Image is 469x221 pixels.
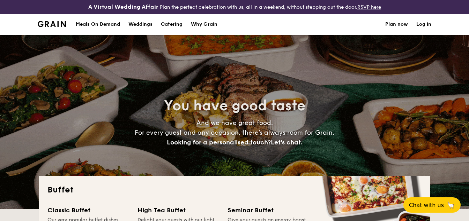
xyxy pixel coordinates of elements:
a: Plan now [385,14,408,35]
span: Looking for a personalised touch? [167,139,271,146]
h4: A Virtual Wedding Affair [88,3,158,11]
a: RSVP here [357,4,381,10]
h2: Buffet [47,184,422,196]
div: Classic Buffet [47,205,129,215]
div: Why Grain [191,14,217,35]
img: Grain [38,21,66,27]
a: Weddings [124,14,157,35]
a: Logotype [38,21,66,27]
span: You have good taste [164,97,305,114]
h1: Catering [161,14,183,35]
span: Let's chat. [271,139,303,146]
div: Seminar Buffet [228,205,309,215]
button: Chat with us🦙 [403,197,461,213]
div: High Tea Buffet [137,205,219,215]
a: Why Grain [187,14,222,35]
a: Log in [416,14,431,35]
div: Meals On Demand [76,14,120,35]
a: Catering [157,14,187,35]
span: And we have great food. For every guest and any occasion, there’s always room for Grain. [135,119,334,146]
span: 🦙 [447,201,455,209]
span: Chat with us [409,202,444,208]
div: Plan the perfect celebration with us, all in a weekend, without stepping out the door. [78,3,391,11]
div: Weddings [128,14,152,35]
a: Meals On Demand [72,14,124,35]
